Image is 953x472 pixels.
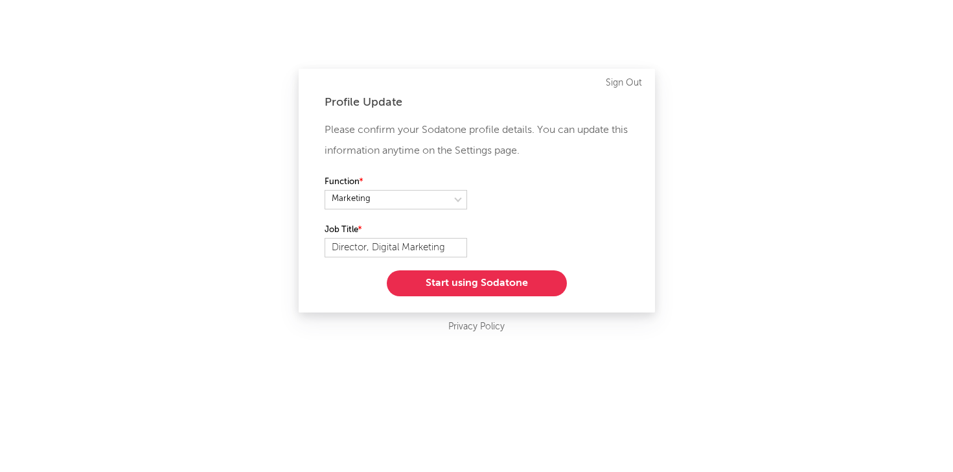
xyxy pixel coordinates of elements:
label: Job Title [325,222,467,238]
a: Privacy Policy [448,319,505,335]
div: Profile Update [325,95,629,110]
p: Please confirm your Sodatone profile details. You can update this information anytime on the Sett... [325,120,629,161]
button: Start using Sodatone [387,270,567,296]
label: Function [325,174,467,190]
a: Sign Out [606,75,642,91]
